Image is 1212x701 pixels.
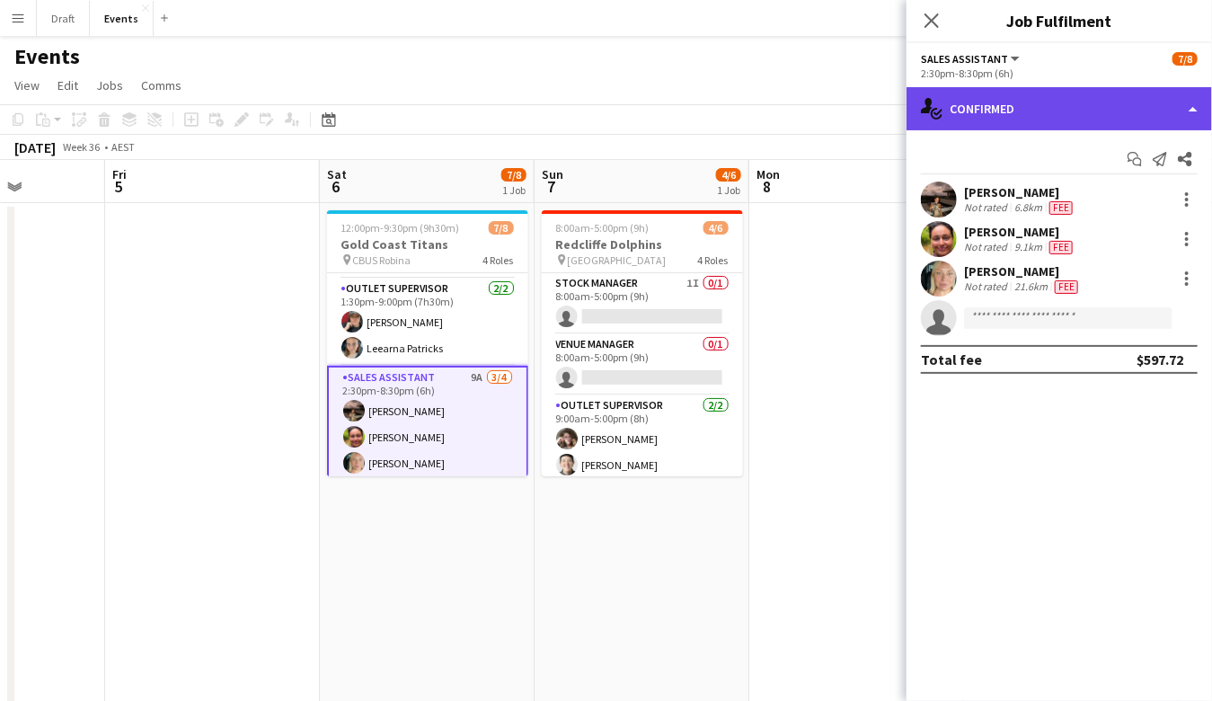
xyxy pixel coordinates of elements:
h1: Events [14,43,80,70]
span: 8 [754,176,780,197]
span: Sat [327,166,347,182]
app-card-role: Outlet Supervisor2/21:30pm-9:00pm (7h30m)[PERSON_NAME]Leearna Patricks [327,279,528,366]
div: Crew has different fees then in role [1046,200,1076,215]
div: [PERSON_NAME] [964,184,1076,200]
span: Fri [112,166,127,182]
app-card-role: Venue Manager0/18:00am-5:00pm (9h) [542,334,743,395]
span: Edit [58,77,78,93]
span: Comms [141,77,181,93]
a: Edit [50,74,85,97]
app-card-role: Sales Assistant9A3/42:30pm-8:30pm (6h)[PERSON_NAME][PERSON_NAME][PERSON_NAME] [327,366,528,509]
span: 7/8 [1172,52,1198,66]
button: Sales Assistant [921,52,1022,66]
app-card-role: Outlet Supervisor2/29:00am-5:00pm (8h)[PERSON_NAME][PERSON_NAME] [542,395,743,483]
span: 4/6 [703,221,729,235]
div: 1 Job [717,183,740,197]
span: Mon [756,166,780,182]
div: $597.72 [1137,350,1183,368]
div: 2:30pm-8:30pm (6h) [921,67,1198,80]
div: Crew has different fees then in role [1046,240,1076,254]
div: Total fee [921,350,982,368]
span: 7/8 [489,221,514,235]
app-job-card: 12:00pm-9:30pm (9h30m)7/8Gold Coast Titans CBUS Robina4 RolesStock Manager1/112:30pm-9:30pm (9h)[... [327,210,528,476]
h3: Gold Coast Titans [327,236,528,253]
a: View [7,74,47,97]
div: 9.1km [1011,240,1046,254]
div: Confirmed [907,87,1212,130]
span: 4 Roles [483,253,514,267]
div: [PERSON_NAME] [964,224,1076,240]
span: 6 [324,176,347,197]
a: Jobs [89,74,130,97]
span: Jobs [96,77,123,93]
a: Comms [134,74,189,97]
div: Not rated [964,280,1011,294]
div: AEST [111,140,135,154]
span: Sun [542,166,563,182]
div: 1 Job [502,183,526,197]
h3: Redcliffe Dolphins [542,236,743,253]
button: Draft [37,1,90,36]
button: Events [90,1,154,36]
span: 5 [110,176,127,197]
div: Not rated [964,240,1011,254]
span: CBUS Robina [353,253,411,267]
app-card-role: Stock Manager1I0/18:00am-5:00pm (9h) [542,273,743,334]
app-job-card: 8:00am-5:00pm (9h)4/6Redcliffe Dolphins [GEOGRAPHIC_DATA]4 RolesStock Manager1I0/18:00am-5:00pm (... [542,210,743,476]
div: [PERSON_NAME] [964,263,1082,280]
span: Fee [1055,280,1078,294]
span: Sales Assistant [921,52,1008,66]
div: Crew has different fees then in role [1051,280,1082,294]
span: 4/6 [716,168,741,182]
span: 12:00pm-9:30pm (9h30m) [341,221,460,235]
div: 21.6km [1011,280,1051,294]
span: 7/8 [501,168,526,182]
div: Not rated [964,200,1011,215]
span: Fee [1049,241,1073,254]
span: [GEOGRAPHIC_DATA] [568,253,667,267]
div: [DATE] [14,138,56,156]
h3: Job Fulfilment [907,9,1212,32]
span: Fee [1049,201,1073,215]
span: Week 36 [59,140,104,154]
span: 8:00am-5:00pm (9h) [556,221,650,235]
div: 6.8km [1011,200,1046,215]
span: View [14,77,40,93]
span: 4 Roles [698,253,729,267]
span: 7 [539,176,563,197]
